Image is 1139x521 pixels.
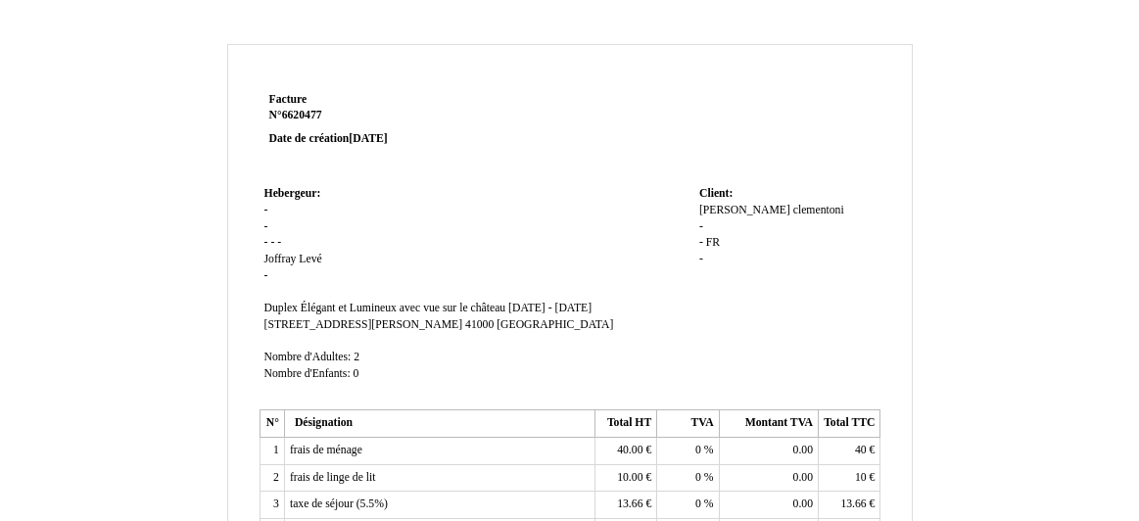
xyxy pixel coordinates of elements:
[269,132,388,145] strong: Date de création
[617,471,642,484] span: 10.00
[270,236,274,249] span: -
[264,204,268,216] span: -
[354,367,359,380] span: 0
[699,187,733,200] span: Client:
[819,492,880,519] td: €
[819,464,880,492] td: €
[290,497,388,510] span: taxe de séjour (5.5%)
[855,471,867,484] span: 10
[840,497,866,510] span: 13.66
[594,464,656,492] td: €
[657,410,719,438] th: TVA
[617,444,642,456] span: 40.00
[260,438,284,465] td: 1
[657,438,719,465] td: %
[594,438,656,465] td: €
[699,204,790,216] span: [PERSON_NAME]
[299,253,321,265] span: Levé
[290,444,362,456] span: frais de ménage
[695,444,701,456] span: 0
[617,497,642,510] span: 13.66
[465,318,494,331] span: 41000
[695,497,701,510] span: 0
[695,471,701,484] span: 0
[260,464,284,492] td: 2
[349,132,387,145] span: [DATE]
[657,492,719,519] td: %
[260,410,284,438] th: N°
[855,444,867,456] span: 40
[594,410,656,438] th: Total HT
[699,236,703,249] span: -
[277,236,281,249] span: -
[269,108,503,123] strong: N°
[264,269,268,282] span: -
[264,302,506,314] span: Duplex Élégant et Lumineux avec vue sur le château
[699,253,703,265] span: -
[508,302,592,314] span: [DATE] - [DATE]
[793,444,813,456] span: 0.00
[264,253,297,265] span: Joffray
[793,204,844,216] span: clementoni
[594,492,656,519] td: €
[793,471,813,484] span: 0.00
[290,471,376,484] span: frais de linge de lit
[284,410,594,438] th: Désignation
[260,492,284,519] td: 3
[793,497,813,510] span: 0.00
[819,438,880,465] td: €
[719,410,818,438] th: Montant TVA
[264,236,268,249] span: -
[699,220,703,233] span: -
[264,220,268,233] span: -
[657,464,719,492] td: %
[264,318,463,331] span: [STREET_ADDRESS][PERSON_NAME]
[264,367,351,380] span: Nombre d'Enfants:
[264,187,321,200] span: Hebergeur:
[497,318,613,331] span: [GEOGRAPHIC_DATA]
[354,351,359,363] span: 2
[819,410,880,438] th: Total TTC
[269,93,308,106] span: Facture
[282,109,322,121] span: 6620477
[264,351,352,363] span: Nombre d'Adultes:
[706,236,720,249] span: FR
